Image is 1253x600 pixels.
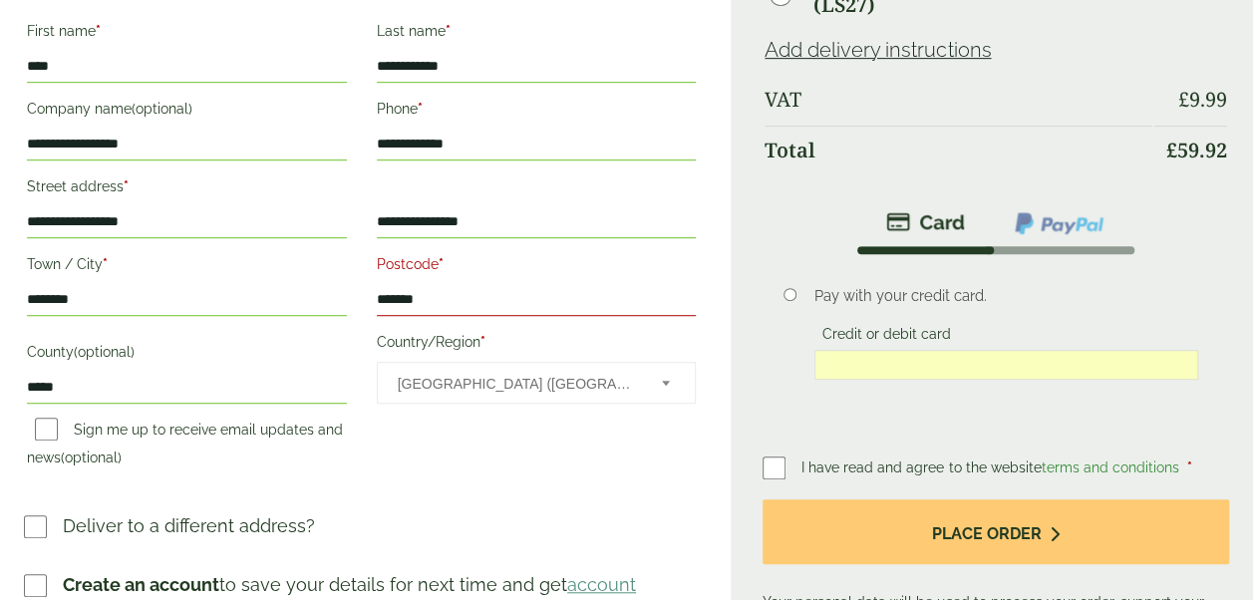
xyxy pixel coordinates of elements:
img: stripe.png [886,210,965,234]
p: Pay with your credit card. [814,285,1198,307]
span: £ [1178,86,1189,113]
th: Total [765,126,1152,174]
label: Street address [27,172,347,206]
button: Place order [763,499,1229,564]
label: Sign me up to receive email updates and news [27,422,343,471]
span: (optional) [74,344,135,360]
abbr: required [1186,459,1191,475]
bdi: 9.99 [1178,86,1227,113]
abbr: required [124,178,129,194]
label: Country/Region [377,328,697,362]
abbr: required [418,101,423,117]
label: First name [27,17,347,51]
img: ppcp-gateway.png [1013,210,1105,236]
label: Postcode [377,250,697,284]
iframe: Secure card payment input frame [820,356,1192,374]
span: (optional) [132,101,192,117]
label: Last name [377,17,697,51]
th: VAT [765,76,1152,124]
abbr: required [480,334,485,350]
bdi: 59.92 [1166,137,1227,163]
abbr: required [439,256,444,272]
abbr: required [96,23,101,39]
p: Deliver to a different address? [63,512,315,539]
abbr: required [446,23,451,39]
label: Credit or debit card [814,326,959,348]
input: Sign me up to receive email updates and news(optional) [35,418,58,441]
span: United Kingdom (UK) [398,363,636,405]
span: (optional) [61,450,122,465]
span: Country/Region [377,362,697,404]
strong: Create an account [63,574,219,595]
span: £ [1166,137,1177,163]
a: terms and conditions [1041,459,1178,475]
a: Add delivery instructions [765,38,991,62]
label: Phone [377,95,697,129]
label: Town / City [27,250,347,284]
label: Company name [27,95,347,129]
abbr: required [103,256,108,272]
span: I have read and agree to the website [801,459,1182,475]
label: County [27,338,347,372]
